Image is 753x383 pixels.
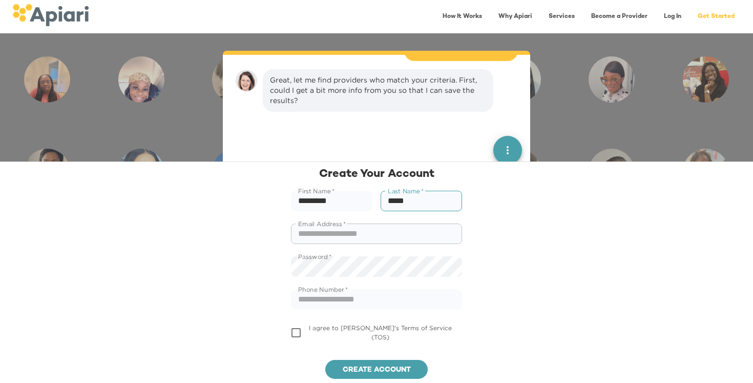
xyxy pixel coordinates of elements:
[309,325,452,340] span: I agree to [PERSON_NAME]'s
[291,166,462,182] div: Create Your Account
[235,69,258,92] img: amy.37686e0395c82528988e.png
[436,6,488,27] a: How It Works
[492,6,538,27] a: Why Apiari
[658,6,687,27] a: Log In
[270,75,486,106] div: Great, let me find providers who match your criteria. First, could I get a bit more info from you...
[493,136,522,165] button: quick menu
[333,364,420,377] span: Create account
[692,6,741,27] a: Get Started
[12,4,89,26] img: logo
[325,360,428,379] button: Create account
[542,6,581,27] a: Services
[371,325,452,340] a: Terms of Service (TOS)
[585,6,654,27] a: Become a Provider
